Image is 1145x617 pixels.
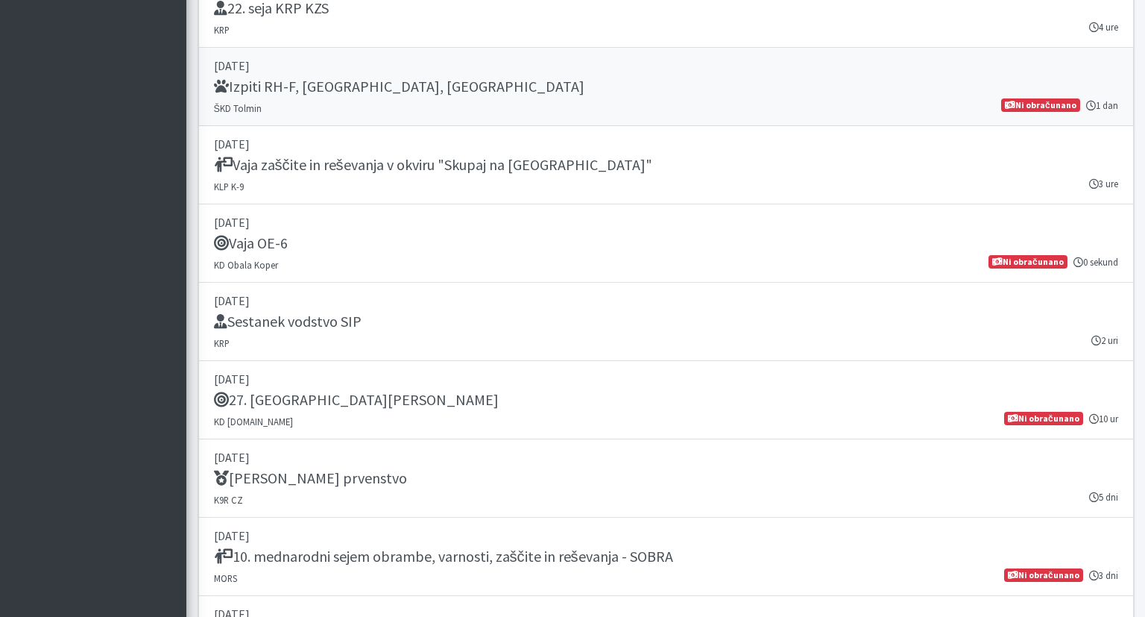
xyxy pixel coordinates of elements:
[1089,569,1118,583] small: 3 dni
[198,283,1134,361] a: [DATE] Sestanek vodstvo SIP KRP 2 uri
[1089,412,1118,426] small: 10 ur
[214,370,1118,388] p: [DATE]
[1004,412,1082,425] span: Ni obračunano
[214,448,1118,466] p: [DATE]
[214,181,244,192] small: KLP K-9
[214,313,362,331] h5: Sestanek vodstvo SIP
[214,494,243,506] small: K9R CZ
[214,102,262,114] small: ŠKD Tolmin
[214,337,230,349] small: KRP
[214,391,499,409] h5: 27. [GEOGRAPHIC_DATA][PERSON_NAME]
[214,135,1118,153] p: [DATE]
[214,527,1118,545] p: [DATE]
[1091,333,1118,348] small: 2 uri
[214,234,288,252] h5: Vaja OE-6
[214,259,278,271] small: KD Obala Koper
[1089,177,1118,191] small: 3 ure
[198,361,1134,439] a: [DATE] 27. [GEOGRAPHIC_DATA][PERSON_NAME] KD [DOMAIN_NAME] 10 ur Ni obračunano
[1086,98,1118,113] small: 1 dan
[214,57,1118,75] p: [DATE]
[214,469,407,487] h5: [PERSON_NAME] prvenstvo
[1004,569,1082,582] span: Ni obračunano
[198,518,1134,596] a: [DATE] 10. mednarodni sejem obrambe, varnosti, zaščite in reševanja - SOBRA MORS 3 dni Ni obračunano
[214,78,584,95] h5: Izpiti RH-F, [GEOGRAPHIC_DATA], [GEOGRAPHIC_DATA]
[988,255,1067,269] span: Ni obračunano
[1089,490,1118,504] small: 5 dni
[1073,255,1118,269] small: 0 sekund
[214,213,1118,231] p: [DATE]
[214,24,230,36] small: KRP
[198,126,1134,204] a: [DATE] Vaja zaščite in reševanja v okviru "Skupaj na [GEOGRAPHIC_DATA]" KLP K-9 3 ure
[198,204,1134,283] a: [DATE] Vaja OE-6 KD Obala Koper 0 sekund Ni obračunano
[214,548,673,566] h5: 10. mednarodni sejem obrambe, varnosti, zaščite in reševanja - SOBRA
[198,48,1134,126] a: [DATE] Izpiti RH-F, [GEOGRAPHIC_DATA], [GEOGRAPHIC_DATA] ŠKD Tolmin 1 dan Ni obračunano
[214,572,237,584] small: MORS
[1089,20,1118,34] small: 4 ure
[198,439,1134,518] a: [DATE] [PERSON_NAME] prvenstvo K9R CZ 5 dni
[214,156,652,174] h5: Vaja zaščite in reševanja v okviru "Skupaj na [GEOGRAPHIC_DATA]"
[1001,98,1079,112] span: Ni obračunano
[214,416,293,427] small: KD [DOMAIN_NAME]
[214,292,1118,310] p: [DATE]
